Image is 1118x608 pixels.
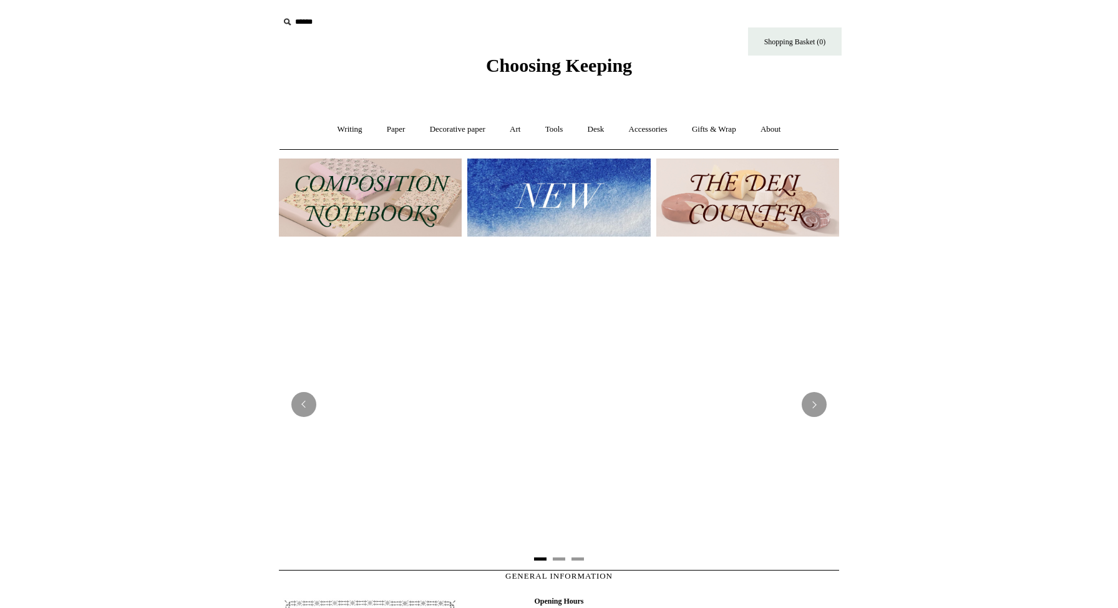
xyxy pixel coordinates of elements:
span: GENERAL INFORMATION [505,571,613,581]
img: 202302 Composition ledgers.jpg__PID:69722ee6-fa44-49dd-a067-31375e5d54ec [279,159,462,237]
a: Choosing Keeping [486,65,632,74]
button: Next [802,392,827,417]
img: USA PSA .jpg__PID:33428022-6587-48b7-8b57-d7eefc91f15a [279,249,839,561]
a: Accessories [618,113,679,146]
b: Opening Hours [534,597,583,606]
a: Gifts & Wrap [681,113,747,146]
a: Shopping Basket (0) [748,27,842,56]
img: New.jpg__PID:f73bdf93-380a-4a35-bcfe-7823039498e1 [467,159,650,237]
span: Choosing Keeping [486,55,632,76]
a: Desk [576,113,616,146]
a: Tools [534,113,575,146]
button: Page 3 [571,557,584,561]
button: Page 1 [534,557,547,561]
a: Art [498,113,532,146]
button: Previous [291,392,316,417]
a: Writing [326,113,374,146]
a: Paper [376,113,417,146]
a: About [749,113,792,146]
img: The Deli Counter [656,159,839,237]
button: Page 2 [553,557,565,561]
a: Decorative paper [419,113,497,146]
